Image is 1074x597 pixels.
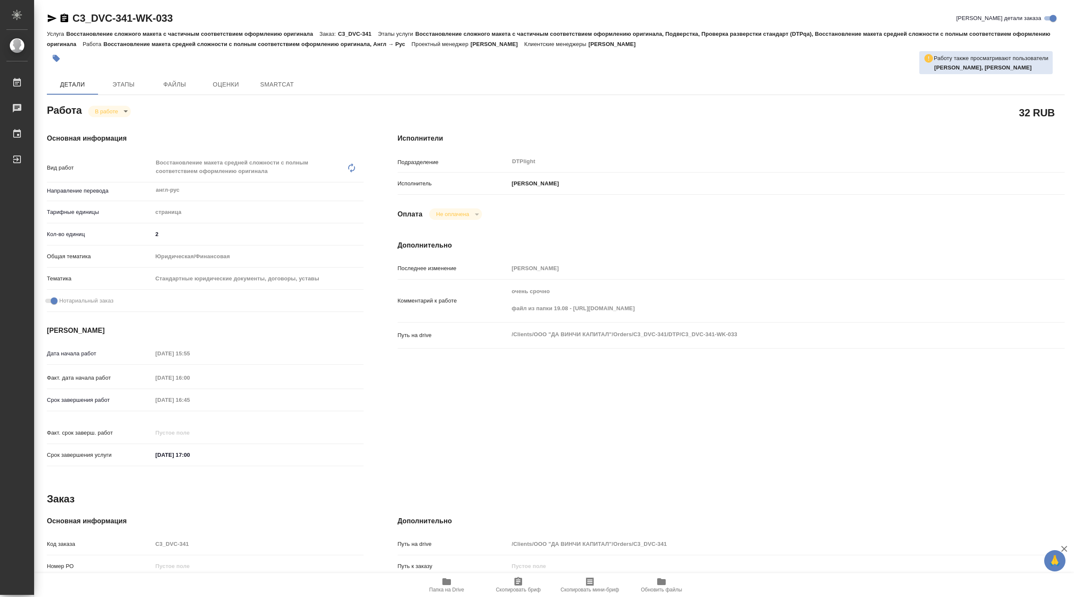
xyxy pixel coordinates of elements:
[398,540,509,548] p: Путь на drive
[47,396,153,404] p: Срок завершения работ
[47,133,364,144] h4: Основная информация
[509,327,1009,342] textarea: /Clients/ООО "ДА ВИНЧИ КАПИТАЛ"/Orders/C3_DVC-341/DTP/C3_DVC-341-WK-033
[47,187,153,195] p: Направление перевода
[257,79,297,90] span: SmartCat
[47,516,364,526] h4: Основная информация
[72,12,173,24] a: C3_DVC-341-WK-033
[47,451,153,459] p: Срок завершения услуги
[429,208,482,220] div: В работе
[398,331,509,340] p: Путь на drive
[338,31,378,37] p: C3_DVC-341
[471,41,524,47] p: [PERSON_NAME]
[47,562,153,571] p: Номер РО
[934,63,1048,72] p: Смыслова Светлана, Заборова Александра
[104,41,412,47] p: Восстановление макета средней сложности с полным соответствием оформлению оригинала, Англ → Рус
[398,179,509,188] p: Исполнитель
[560,587,619,593] span: Скопировать мини-бриф
[153,449,227,461] input: ✎ Введи что-нибудь
[153,372,227,384] input: Пустое поле
[398,240,1065,251] h4: Дополнительно
[47,13,57,23] button: Скопировать ссылку для ЯМессенджера
[153,271,364,286] div: Стандартные юридические документы, договоры, уставы
[47,492,75,506] h2: Заказ
[398,516,1065,526] h4: Дополнительно
[47,274,153,283] p: Тематика
[66,31,319,37] p: Восстановление сложного макета с частичным соответствием оформлению оригинала
[320,31,338,37] p: Заказ:
[47,102,82,117] h2: Работа
[398,133,1065,144] h4: Исполнители
[589,41,642,47] p: [PERSON_NAME]
[398,264,509,273] p: Последнее изменение
[429,587,464,593] span: Папка на Drive
[47,31,1051,47] p: Восстановление сложного макета с частичным соответствием оформлению оригинала, Подверстка, Провер...
[52,79,93,90] span: Детали
[92,108,121,115] button: В работе
[509,538,1009,550] input: Пустое поле
[412,41,471,47] p: Проектный менеджер
[524,41,589,47] p: Клиентские менеджеры
[153,228,364,240] input: ✎ Введи что-нибудь
[47,540,153,548] p: Код заказа
[59,297,113,305] span: Нотариальный заказ
[103,79,144,90] span: Этапы
[153,205,364,219] div: страница
[47,230,153,239] p: Кол-во единиц
[398,158,509,167] p: Подразделение
[153,347,227,360] input: Пустое поле
[554,573,626,597] button: Скопировать мини-бриф
[398,297,509,305] p: Комментарий к работе
[509,284,1009,316] textarea: очень срочно файл из папки 19.08 - [URL][DOMAIN_NAME]
[205,79,246,90] span: Оценки
[641,587,682,593] span: Обновить файлы
[154,79,195,90] span: Файлы
[88,106,131,117] div: В работе
[47,374,153,382] p: Факт. дата начала работ
[47,349,153,358] p: Дата начала работ
[509,560,1009,572] input: Пустое поле
[398,562,509,571] p: Путь к заказу
[934,64,1032,71] b: [PERSON_NAME], [PERSON_NAME]
[47,31,66,37] p: Услуга
[47,49,66,68] button: Добавить тэг
[496,587,540,593] span: Скопировать бриф
[83,41,104,47] p: Работа
[398,209,423,219] h4: Оплата
[153,249,364,264] div: Юридическая/Финансовая
[1044,550,1065,571] button: 🙏
[956,14,1041,23] span: [PERSON_NAME] детали заказа
[1048,552,1062,570] span: 🙏
[509,179,559,188] p: [PERSON_NAME]
[482,573,554,597] button: Скопировать бриф
[59,13,69,23] button: Скопировать ссылку
[509,262,1009,274] input: Пустое поле
[411,573,482,597] button: Папка на Drive
[1019,105,1055,120] h2: 32 RUB
[153,560,364,572] input: Пустое поле
[153,427,227,439] input: Пустое поле
[47,429,153,437] p: Факт. срок заверш. работ
[433,211,471,218] button: Не оплачена
[47,326,364,336] h4: [PERSON_NAME]
[47,164,153,172] p: Вид работ
[153,538,364,550] input: Пустое поле
[153,394,227,406] input: Пустое поле
[934,54,1048,63] p: Работу также просматривают пользователи
[47,252,153,261] p: Общая тематика
[626,573,697,597] button: Обновить файлы
[47,208,153,216] p: Тарифные единицы
[378,31,416,37] p: Этапы услуги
